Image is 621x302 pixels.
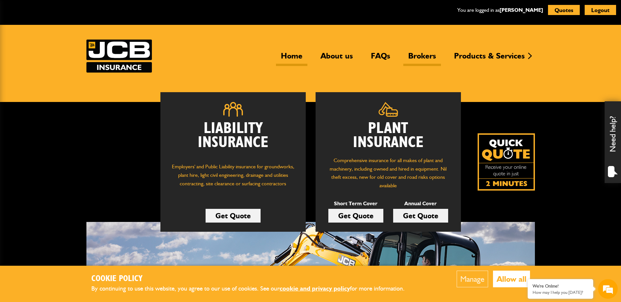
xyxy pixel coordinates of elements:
div: Minimize live chat window [107,3,123,19]
p: Employers' and Public Liability insurance for groundworks, plant hire, light civil engineering, d... [170,162,296,194]
input: Enter your phone number [9,99,119,113]
button: Quotes [548,5,580,15]
p: You are logged in as [457,6,543,14]
a: Products & Services [449,51,530,66]
a: Brokers [403,51,441,66]
p: How may I help you today? [533,290,588,295]
a: JCB Insurance Services [86,40,152,73]
img: Quick Quote [478,133,535,191]
p: Annual Cover [393,199,448,208]
h2: Plant Insurance [325,122,451,150]
h2: Cookie Policy [91,274,415,284]
h2: Liability Insurance [170,122,296,156]
p: By continuing to use this website, you agree to our use of cookies. See our for more information. [91,284,415,294]
img: JCB Insurance Services logo [86,40,152,73]
div: We're Online! [533,283,588,289]
p: Comprehensive insurance for all makes of plant and machinery, including owned and hired in equipm... [325,156,451,190]
a: Get your insurance quote isn just 2-minutes [478,133,535,191]
button: Allow all [493,271,530,287]
a: Home [276,51,307,66]
a: Get Quote [206,209,261,223]
input: Enter your last name [9,60,119,75]
a: Get Quote [393,209,448,223]
div: Need help? [605,101,621,183]
input: Enter your email address [9,80,119,94]
img: d_20077148190_company_1631870298795_20077148190 [11,36,27,45]
textarea: Type your message and hit 'Enter' [9,118,119,196]
a: cookie and privacy policy [280,285,350,292]
div: Chat with us now [34,37,110,45]
a: About us [316,51,358,66]
button: Logout [585,5,616,15]
a: Get Quote [328,209,383,223]
a: [PERSON_NAME] [500,7,543,13]
button: Manage [457,271,488,287]
em: Start Chat [89,201,119,210]
p: Short Term Cover [328,199,383,208]
a: FAQs [366,51,395,66]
